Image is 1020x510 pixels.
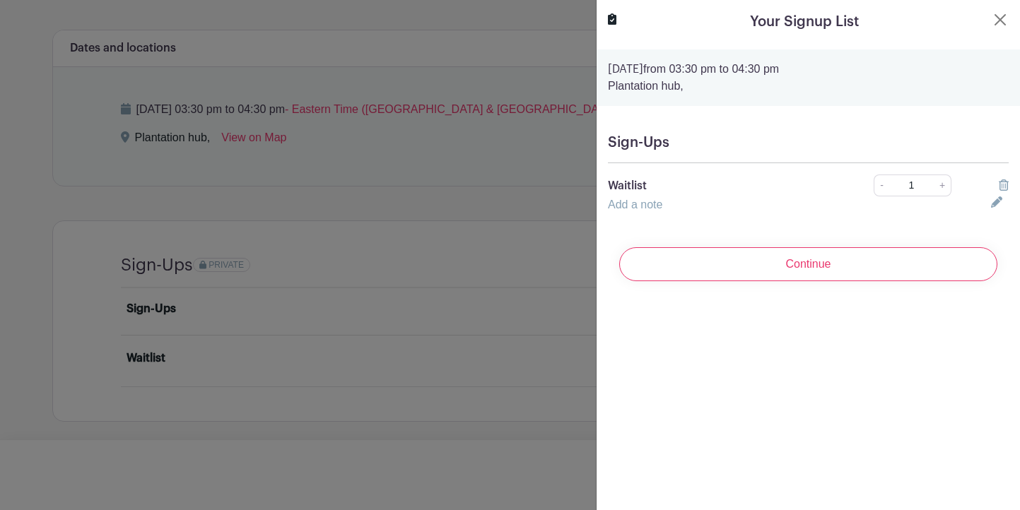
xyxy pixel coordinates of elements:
p: Plantation hub, [608,78,1009,95]
h5: Sign-Ups [608,134,1009,151]
p: Waitlist [608,177,835,194]
a: Add a note [608,198,662,210]
p: from 03:30 pm to 04:30 pm [608,61,1009,78]
a: - [874,174,889,196]
a: + [934,174,951,196]
h5: Your Signup List [750,11,859,32]
strong: [DATE] [608,64,643,75]
input: Continue [619,247,997,281]
button: Close [992,11,1009,28]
